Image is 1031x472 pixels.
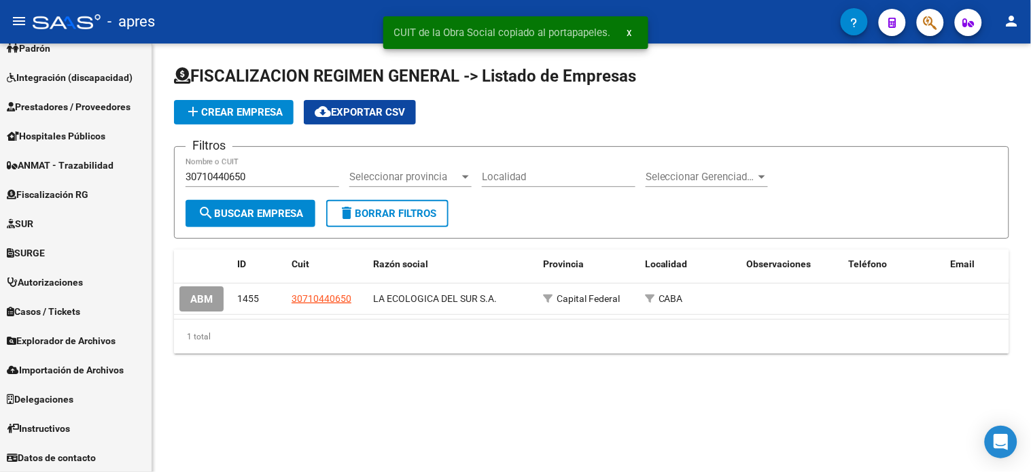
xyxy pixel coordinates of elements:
[11,13,27,29] mat-icon: menu
[373,293,497,304] span: LA ECOLOGICA DEL SUR S.A.
[190,293,213,305] span: ABM
[985,426,1017,458] div: Open Intercom Messenger
[843,250,945,279] datatable-header-cell: Teléfono
[616,20,643,45] button: x
[232,250,286,279] datatable-header-cell: ID
[951,258,975,269] span: Email
[741,250,843,279] datatable-header-cell: Observaciones
[557,293,620,304] span: Capital Federal
[7,129,105,144] span: Hospitales Públicos
[338,205,355,221] mat-icon: delete
[286,250,368,279] datatable-header-cell: Cuit
[179,286,224,311] button: ABM
[7,304,80,319] span: Casos / Tickets
[7,246,45,260] span: SURGE
[186,200,315,227] button: Buscar Empresa
[186,136,232,155] h3: Filtros
[7,99,130,114] span: Prestadores / Proveedores
[7,275,83,290] span: Autorizaciones
[338,207,436,220] span: Borrar Filtros
[1004,13,1020,29] mat-icon: person
[198,205,214,221] mat-icon: search
[198,207,303,220] span: Buscar Empresa
[368,250,538,279] datatable-header-cell: Razón social
[7,216,33,231] span: SUR
[326,200,449,227] button: Borrar Filtros
[7,70,133,85] span: Integración (discapacidad)
[7,333,116,348] span: Explorador de Archivos
[394,26,611,39] span: CUIT de la Obra Social copiado al portapapeles.
[292,258,309,269] span: Cuit
[174,100,294,124] button: Crear Empresa
[849,258,888,269] span: Teléfono
[373,258,428,269] span: Razón social
[185,103,201,120] mat-icon: add
[174,320,1009,354] div: 1 total
[747,258,811,269] span: Observaciones
[659,293,683,304] span: CABA
[7,421,70,436] span: Instructivos
[315,106,405,118] span: Exportar CSV
[185,106,283,118] span: Crear Empresa
[627,27,632,39] span: x
[107,7,155,37] span: - apres
[349,171,459,183] span: Seleccionar provincia
[640,250,741,279] datatable-header-cell: Localidad
[646,171,756,183] span: Seleccionar Gerenciador
[7,158,113,173] span: ANMAT - Trazabilidad
[315,103,331,120] mat-icon: cloud_download
[7,450,96,465] span: Datos de contacto
[7,392,73,407] span: Delegaciones
[237,293,259,304] span: 1455
[645,258,688,269] span: Localidad
[538,250,640,279] datatable-header-cell: Provincia
[7,363,124,377] span: Importación de Archivos
[543,258,584,269] span: Provincia
[292,293,351,304] span: 30710440650
[304,100,416,124] button: Exportar CSV
[174,67,636,86] span: FISCALIZACION REGIMEN GENERAL -> Listado de Empresas
[7,187,88,202] span: Fiscalización RG
[7,41,50,56] span: Padrón
[237,258,246,269] span: ID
